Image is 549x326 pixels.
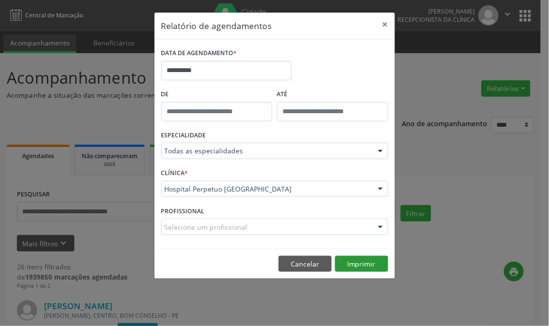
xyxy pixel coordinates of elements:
button: Cancelar [279,256,332,272]
button: Close [376,13,395,36]
span: Todas as especialidades [165,146,368,156]
label: CLÍNICA [161,166,188,181]
label: De [161,87,272,102]
label: PROFISSIONAL [161,204,205,219]
button: Imprimir [335,256,388,272]
span: Hospital Perpetuo [GEOGRAPHIC_DATA] [165,184,368,194]
label: ESPECIALIDADE [161,128,206,143]
label: DATA DE AGENDAMENTO [161,46,237,61]
h5: Relatório de agendamentos [161,19,272,32]
span: Selecione um profissional [165,222,248,232]
label: ATÉ [277,87,388,102]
